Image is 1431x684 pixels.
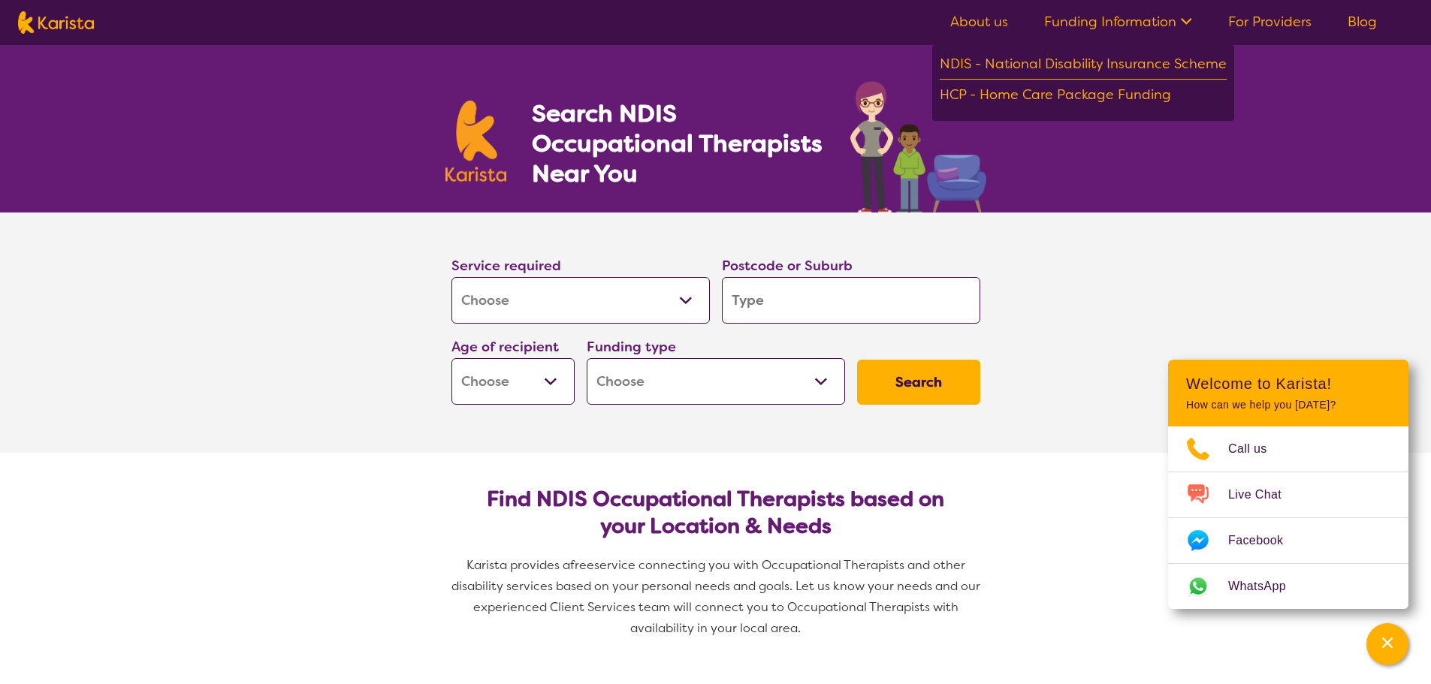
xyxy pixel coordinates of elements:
a: Funding Information [1044,13,1192,31]
p: How can we help you [DATE]? [1186,399,1390,411]
span: Facebook [1228,529,1301,552]
span: free [570,557,594,573]
span: service connecting you with Occupational Therapists and other disability services based on your p... [451,557,983,636]
ul: Choose channel [1168,426,1408,609]
span: Call us [1228,438,1285,460]
h1: Search NDIS Occupational Therapists Near You [532,98,824,188]
input: Type [722,277,980,324]
button: Search [857,360,980,405]
a: Blog [1348,13,1377,31]
span: Live Chat [1228,484,1300,506]
img: Karista logo [445,101,507,182]
a: Web link opens in a new tab. [1168,564,1408,609]
label: Age of recipient [451,338,559,356]
label: Postcode or Suburb [722,257,853,275]
img: Karista logo [18,11,94,34]
span: WhatsApp [1228,575,1304,598]
div: Channel Menu [1168,360,1408,609]
div: NDIS - National Disability Insurance Scheme [940,53,1227,80]
label: Service required [451,257,561,275]
a: About us [950,13,1008,31]
img: occupational-therapy [850,81,986,212]
div: HCP - Home Care Package Funding [940,83,1227,110]
button: Channel Menu [1366,623,1408,665]
a: For Providers [1228,13,1312,31]
label: Funding type [587,338,676,356]
h2: Find NDIS Occupational Therapists based on your Location & Needs [463,486,968,540]
span: Karista provides a [466,557,570,573]
h2: Welcome to Karista! [1186,375,1390,393]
